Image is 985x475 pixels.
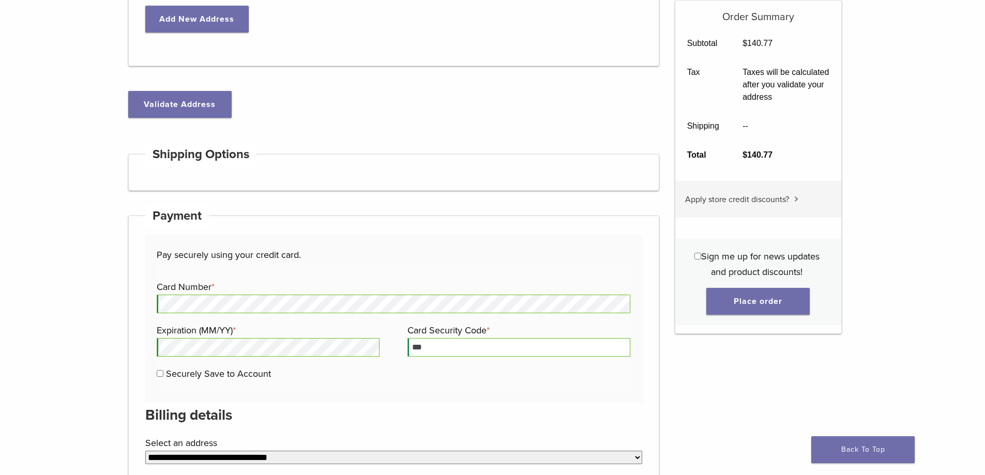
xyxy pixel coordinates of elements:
span: Sign me up for news updates and product discounts! [701,251,820,278]
td: Taxes will be calculated after you validate your address [731,58,841,112]
th: Subtotal [675,29,731,58]
bdi: 140.77 [742,39,772,48]
h4: Shipping Options [145,142,257,167]
th: Tax [675,58,731,112]
label: Card Security Code [407,323,628,338]
span: Apply store credit discounts? [685,194,789,205]
input: Sign me up for news updates and product discounts! [694,253,701,259]
h4: Payment [145,204,209,228]
span: $ [742,150,747,159]
th: Shipping [675,112,731,141]
label: Securely Save to Account [166,368,271,379]
fieldset: Payment Info [157,263,630,391]
h5: Order Summary [675,1,841,23]
span: -- [742,121,748,130]
h3: Billing details [145,403,643,427]
label: Expiration (MM/YY) [157,323,377,338]
button: Place order [706,288,810,315]
a: Back To Top [811,436,915,463]
label: Card Number [157,279,628,295]
span: $ [742,39,747,48]
img: caret.svg [794,196,798,202]
label: Select an address [145,435,640,451]
button: Validate Address [128,91,232,118]
a: Add New Address [145,6,249,33]
bdi: 140.77 [742,150,772,159]
p: Pay securely using your credit card. [157,247,630,263]
th: Total [675,141,731,170]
